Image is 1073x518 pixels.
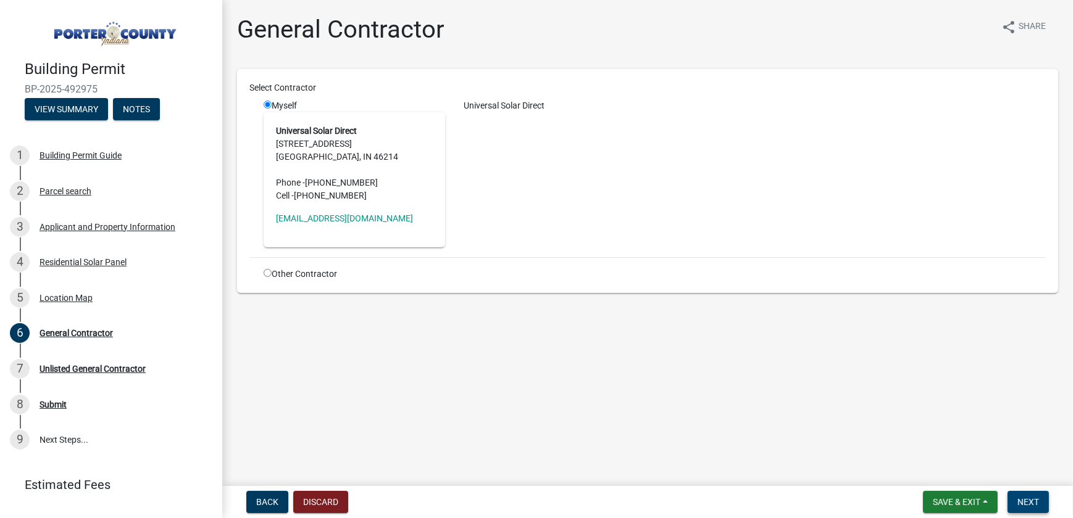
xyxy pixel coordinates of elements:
div: General Contractor [40,329,113,337]
div: Select Contractor [240,81,1055,94]
button: Next [1008,491,1049,513]
div: 4 [10,252,30,272]
i: share [1001,20,1016,35]
span: Back [256,497,278,507]
div: Myself [264,99,445,247]
div: 9 [10,430,30,450]
abbr: Phone - [276,178,305,187]
h1: General Contractor [237,15,445,44]
span: [PHONE_NUMBER] [305,178,378,187]
button: Save & Exit [923,491,998,513]
div: 2 [10,181,30,201]
span: [PHONE_NUMBER] [294,191,367,200]
div: Applicant and Property Information [40,223,175,231]
address: [STREET_ADDRESS] [GEOGRAPHIC_DATA], IN 46214 [276,125,433,202]
div: 7 [10,359,30,379]
wm-modal-confirm: Notes [113,105,160,115]
div: Parcel search [40,187,91,195]
div: 8 [10,395,30,414]
button: Discard [293,491,348,513]
a: [EMAIL_ADDRESS][DOMAIN_NAME] [276,213,413,223]
button: shareShare [992,15,1056,39]
div: 5 [10,288,30,308]
div: Universal Solar Direct [454,99,1055,112]
div: Submit [40,400,67,409]
button: View Summary [25,98,108,120]
wm-modal-confirm: Summary [25,105,108,115]
span: Next [1017,497,1039,507]
span: BP-2025-492975 [25,83,198,95]
div: Unlisted General Contractor [40,364,146,373]
div: 6 [10,323,30,343]
div: Location Map [40,294,93,302]
span: Save & Exit [933,497,980,507]
button: Back [246,491,288,513]
a: Estimated Fees [10,472,202,497]
abbr: Cell - [276,191,294,200]
div: Building Permit Guide [40,151,122,160]
img: Porter County, Indiana [25,13,202,47]
h4: Building Permit [25,60,212,78]
div: 1 [10,146,30,165]
div: 3 [10,217,30,237]
strong: Universal Solar Direct [276,126,357,136]
div: Other Contractor [254,268,454,281]
button: Notes [113,98,160,120]
div: Residential Solar Panel [40,258,127,266]
span: Share [1019,20,1046,35]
